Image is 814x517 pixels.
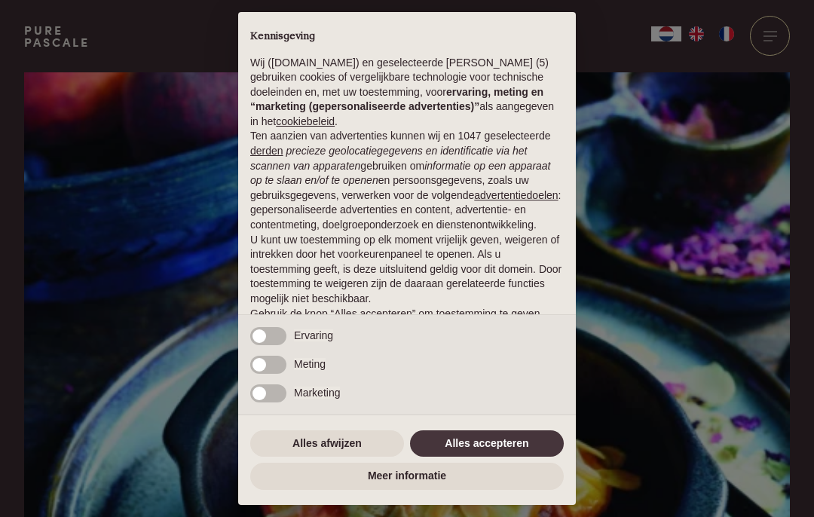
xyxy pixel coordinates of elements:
[294,329,333,341] span: Ervaring
[294,387,340,399] span: Marketing
[250,129,564,232] p: Ten aanzien van advertenties kunnen wij en 1047 geselecteerde gebruiken om en persoonsgegevens, z...
[410,430,564,457] button: Alles accepteren
[250,160,551,187] em: informatie op een apparaat op te slaan en/of te openen
[276,115,335,127] a: cookiebeleid
[250,463,564,490] button: Meer informatie
[250,307,564,351] p: Gebruik de knop “Alles accepteren” om toestemming te geven. Gebruik de knop “Alles afwijzen” om d...
[250,233,564,307] p: U kunt uw toestemming op elk moment vrijelijk geven, weigeren of intrekken door het voorkeurenpan...
[250,145,527,172] em: precieze geolocatiegegevens en identificatie via het scannen van apparaten
[250,430,404,457] button: Alles afwijzen
[250,30,564,44] h2: Kennisgeving
[250,144,283,159] button: derden
[474,188,558,203] button: advertentiedoelen
[294,358,326,370] span: Meting
[250,56,564,130] p: Wij ([DOMAIN_NAME]) en geselecteerde [PERSON_NAME] (5) gebruiken cookies of vergelijkbare technol...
